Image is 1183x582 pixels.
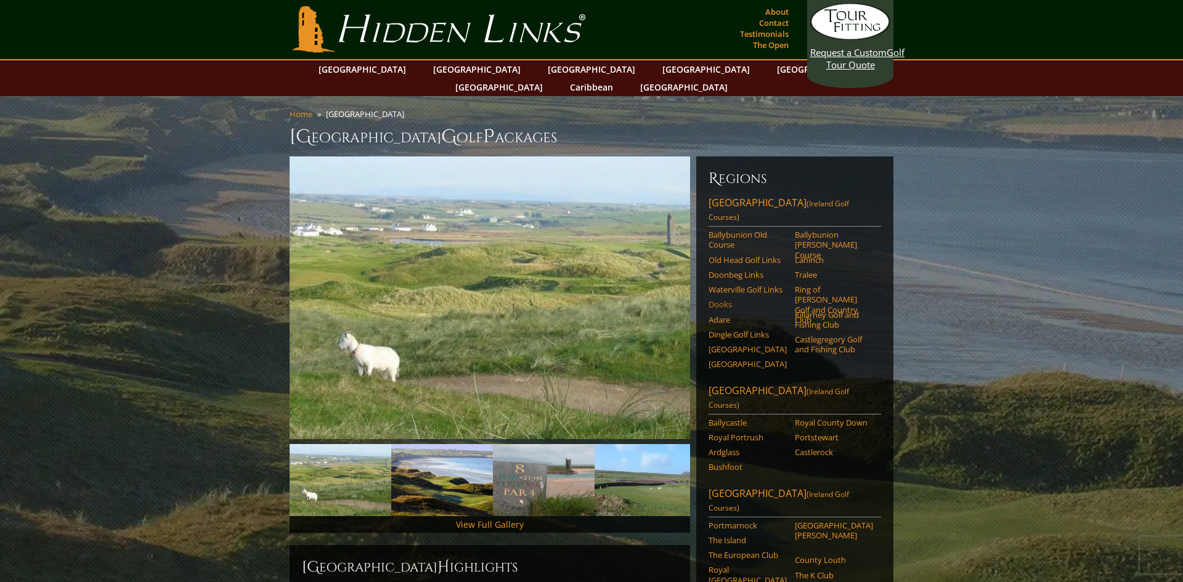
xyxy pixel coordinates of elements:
a: Home [290,108,312,119]
a: Caribbean [564,78,619,96]
a: Waterville Golf Links [709,285,787,294]
h1: [GEOGRAPHIC_DATA] olf ackages [290,124,893,149]
a: Ballybunion Old Course [709,230,787,250]
span: G [441,124,457,149]
a: [GEOGRAPHIC_DATA] [709,344,787,354]
a: County Louth [795,555,873,565]
a: Request a CustomGolf Tour Quote [810,3,890,71]
span: Request a Custom [810,46,887,59]
a: [GEOGRAPHIC_DATA] [449,78,549,96]
a: [GEOGRAPHIC_DATA] [542,60,641,78]
a: [GEOGRAPHIC_DATA] [656,60,756,78]
a: The Island [709,535,787,545]
a: Killarney Golf and Fishing Club [795,310,873,330]
a: Royal County Down [795,418,873,427]
span: (Ireland Golf Courses) [709,489,849,513]
a: Ballybunion [PERSON_NAME] Course [795,230,873,260]
a: Lahinch [795,255,873,265]
a: About [762,3,792,20]
a: Ballycastle [709,418,787,427]
a: Royal Portrush [709,432,787,442]
a: Old Head Golf Links [709,255,787,265]
a: [GEOGRAPHIC_DATA] [634,78,734,96]
a: Castlegregory Golf and Fishing Club [795,334,873,355]
a: The Open [750,36,792,54]
a: [GEOGRAPHIC_DATA] [312,60,412,78]
a: Bushfoot [709,462,787,472]
a: [GEOGRAPHIC_DATA] [427,60,527,78]
span: H [437,557,450,577]
a: Portmarnock [709,520,787,530]
a: Adare [709,315,787,325]
a: The European Club [709,550,787,560]
a: [GEOGRAPHIC_DATA][PERSON_NAME] [795,520,873,541]
a: Castlerock [795,447,873,457]
a: [GEOGRAPHIC_DATA](Ireland Golf Courses) [709,487,881,517]
a: [GEOGRAPHIC_DATA](Ireland Golf Courses) [709,196,881,227]
a: Dingle Golf Links [709,329,787,339]
a: Doonbeg Links [709,270,787,280]
h2: [GEOGRAPHIC_DATA] ighlights [302,557,678,577]
a: Ardglass [709,447,787,457]
li: [GEOGRAPHIC_DATA] [326,108,409,119]
h6: Regions [709,169,881,188]
a: [GEOGRAPHIC_DATA] [771,60,871,78]
a: Testimonials [737,25,792,42]
a: The K Club [795,570,873,580]
span: (Ireland Golf Courses) [709,386,849,410]
a: Tralee [795,270,873,280]
a: Dooks [709,299,787,309]
a: [GEOGRAPHIC_DATA](Ireland Golf Courses) [709,384,881,414]
a: Ring of [PERSON_NAME] Golf and Country Club [795,285,873,325]
a: Contact [756,14,792,31]
span: P [483,124,495,149]
a: Portstewart [795,432,873,442]
a: View Full Gallery [456,519,524,530]
a: [GEOGRAPHIC_DATA] [709,359,787,369]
